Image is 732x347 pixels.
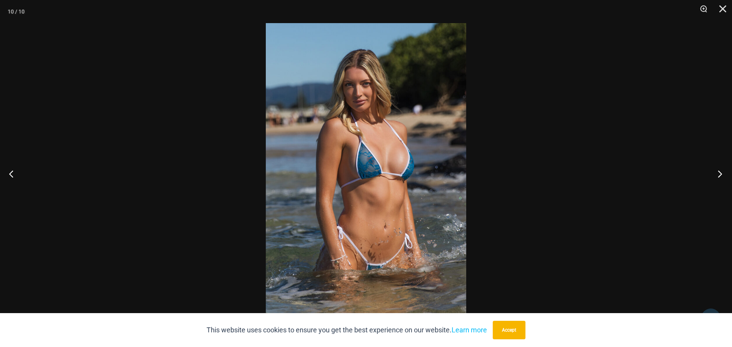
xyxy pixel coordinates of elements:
[452,326,487,334] a: Learn more
[493,321,525,339] button: Accept
[266,23,466,324] img: Waves Breaking Ocean 312 Top 456 Bottom 05
[703,154,732,193] button: Next
[8,6,25,17] div: 10 / 10
[207,324,487,336] p: This website uses cookies to ensure you get the best experience on our website.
